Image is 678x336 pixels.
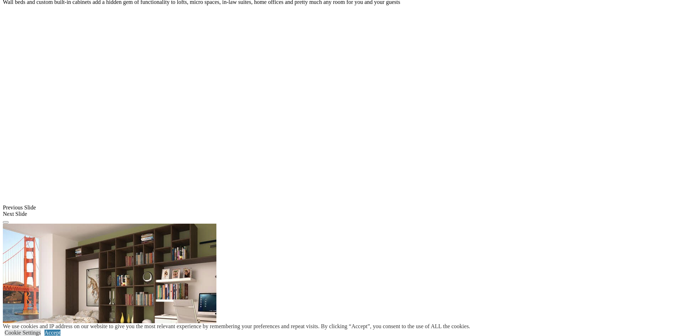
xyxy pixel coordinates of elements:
[5,330,41,336] a: Cookie Settings
[44,330,61,336] a: Accept
[3,204,675,211] div: Previous Slide
[3,211,675,217] div: Next Slide
[3,221,9,223] button: Click here to pause slide show
[3,323,470,330] div: We use cookies and IP address on our website to give you the most relevant experience by remember...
